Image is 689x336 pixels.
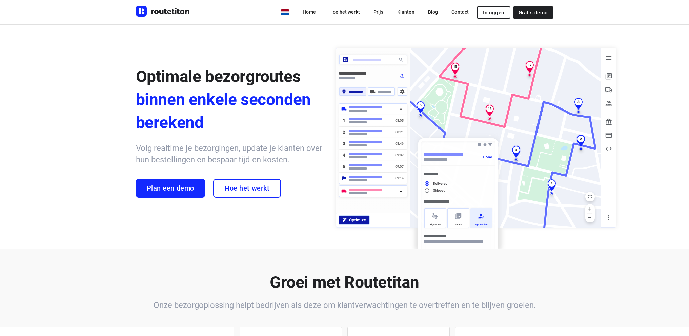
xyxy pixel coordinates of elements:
[392,6,420,18] a: Klanten
[136,142,322,165] h6: Volg realtime je bezorgingen, update je klanten over hun bestellingen en bespaar tijd en kosten.
[297,6,321,18] a: Home
[136,67,301,86] span: Optimale bezorgroutes
[483,10,504,15] span: Inloggen
[136,6,190,17] img: Routetitan logo
[270,273,419,292] b: Groei met Routetitan
[519,10,548,15] span: Gratis demo
[136,6,190,18] a: Routetitan
[136,179,205,198] a: Plan een demo
[225,184,269,192] span: Hoe het werkt
[513,6,553,19] a: Gratis demo
[136,299,553,311] h6: Onze bezorgoplossing helpt bedrijven als deze om klantverwachtingen te overtreffen en te blijven ...
[446,6,474,18] a: Contact
[136,88,322,134] span: binnen enkele seconden berekend
[477,6,510,19] button: Inloggen
[423,6,444,18] a: Blog
[331,44,621,250] img: illustration
[213,179,281,198] a: Hoe het werkt
[147,184,194,192] span: Plan een demo
[368,6,389,18] a: Prijs
[324,6,365,18] a: Hoe het werkt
